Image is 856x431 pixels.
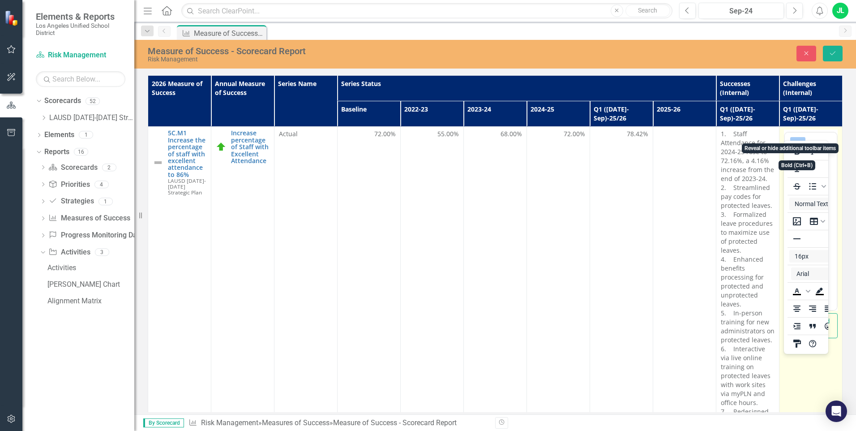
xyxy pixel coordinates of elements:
[74,148,88,156] div: 16
[48,213,130,224] a: Measures of Success
[789,163,805,175] button: Underline
[501,129,522,138] span: 68.00%
[48,196,94,207] a: Strategies
[789,180,805,193] button: Strikethrough
[791,267,853,280] button: Font Arial
[148,56,537,63] div: Risk Management
[36,50,125,60] a: Risk Management
[79,131,93,139] div: 1
[789,302,805,315] button: Align center
[168,177,206,196] span: LAUSD [DATE]-[DATE] Strategic Plan
[805,302,820,315] button: Align right
[36,22,125,37] small: Los Angeles Unified School District
[188,418,488,428] div: » »
[95,249,109,256] div: 3
[789,250,851,263] button: Font size 16px
[47,280,134,289] div: [PERSON_NAME] Chart
[805,320,820,332] button: Blockquote
[789,285,812,297] div: Text color Black
[821,302,836,315] button: Justify
[795,200,839,207] span: Normal Text
[49,113,134,123] a: LAUSD [DATE]-[DATE] Strategic Plan
[638,7,657,14] span: Search
[45,294,134,308] a: Alignment Matrix
[826,401,847,422] div: Open Intercom Messenger
[47,297,134,305] div: Alignment Matrix
[625,4,670,17] button: Search
[36,71,125,87] input: Search Below...
[44,147,69,157] a: Reports
[181,3,672,19] input: Search ClearPoint...
[279,129,333,138] span: Actual
[44,130,74,140] a: Elements
[98,198,113,205] div: 1
[795,253,839,260] span: 16px
[45,261,134,275] a: Activities
[94,181,109,188] div: 4
[36,11,125,22] span: Elements & Reports
[821,320,836,332] button: Emojis
[789,337,805,350] button: CSS Editor
[48,163,97,173] a: Scorecards
[201,418,258,427] a: Risk Management
[4,10,20,26] img: ClearPoint Strategy
[216,142,227,152] img: On Track
[374,129,396,138] span: 72.00%
[627,129,648,138] span: 78.42%
[148,46,537,56] div: Measure of Success - Scorecard Report
[805,145,820,158] button: Italic
[262,418,330,427] a: Measures of Success
[828,180,850,193] div: Numbered list
[102,164,116,171] div: 2
[564,129,585,138] span: 72.00%
[45,277,134,292] a: [PERSON_NAME] Chart
[48,247,90,258] a: Activities
[832,3,848,19] button: JL
[437,129,459,138] span: 55.00%
[48,180,90,190] a: Priorities
[796,270,840,277] span: Arial
[805,337,820,350] button: Help
[789,233,805,245] button: Horizontal line
[333,418,457,427] div: Measure of Success - Scorecard Report
[44,96,81,106] a: Scorecards
[789,320,805,332] button: Increase indent
[789,145,805,158] button: Bold
[48,230,143,241] a: Progress Monitoring Data
[805,215,830,228] button: Table
[168,129,206,178] a: 5C.M1 Increase the percentage of staff with excellent attendance to 86%
[231,129,270,164] a: Increase percentage of Staff with Excellent Attendance
[789,215,805,228] button: Insert image
[698,3,784,19] button: Sep-24
[153,157,163,168] img: Not Defined
[143,418,184,427] span: By Scorecard
[812,285,835,297] div: Background color Black
[805,180,827,193] div: Bullet list
[194,28,264,39] div: Measure of Success - Scorecard Report
[790,137,805,150] button: Reveal or hide additional toolbar items
[47,264,134,272] div: Activities
[789,198,851,210] button: Block Normal Text
[702,6,781,17] div: Sep-24
[86,97,100,105] div: 52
